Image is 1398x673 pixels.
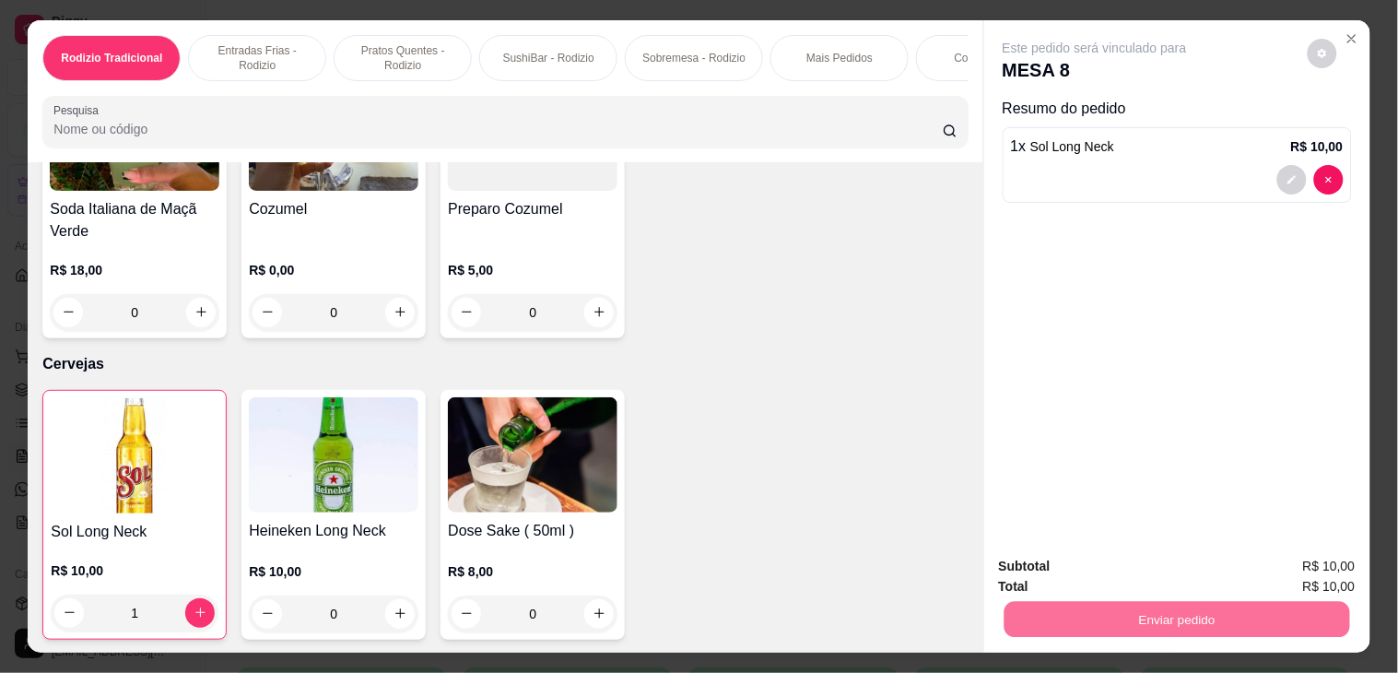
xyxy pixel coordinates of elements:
button: decrease-product-quantity [1308,39,1337,68]
button: increase-product-quantity [584,298,614,327]
h4: Preparo Cozumel [448,198,617,220]
p: 1 x [1011,136,1114,158]
p: Este pedido será vinculado para [1003,39,1187,57]
button: Close [1337,24,1367,53]
h4: Cozumel [249,198,418,220]
p: R$ 0,00 [249,261,418,279]
button: decrease-product-quantity [53,298,83,327]
button: decrease-product-quantity [1277,165,1307,195]
p: R$ 5,00 [448,261,617,279]
span: Sol Long Neck [1030,139,1114,154]
button: Enviar pedido [1004,602,1349,638]
h4: Heineken Long Neck [249,520,418,542]
p: Mais Pedidos [806,51,873,65]
label: Pesquisa [53,102,105,118]
p: Sobremesa - Rodizio [642,51,746,65]
p: Resumo do pedido [1003,98,1352,120]
h4: Dose Sake ( 50ml ) [448,520,617,542]
p: R$ 10,00 [1291,137,1344,156]
img: product-image [51,398,218,514]
img: product-image [249,397,418,513]
p: R$ 18,00 [50,261,219,279]
p: Cervejas [42,353,968,375]
p: R$ 10,00 [249,562,418,581]
h4: Soda Italiana de Maçã Verde [50,198,219,242]
button: decrease-product-quantity [1314,165,1344,195]
button: decrease-product-quantity [452,298,481,327]
p: Entradas Frias - Rodizio [204,43,311,73]
button: increase-product-quantity [186,298,216,327]
p: R$ 8,00 [448,562,617,581]
input: Pesquisa [53,120,943,138]
p: R$ 10,00 [51,561,218,580]
p: MESA 8 [1003,57,1187,83]
h4: Sol Long Neck [51,521,218,543]
p: SushiBar - Rodizio [503,51,594,65]
p: Rodizio Tradicional [61,51,162,65]
img: product-image [448,397,617,513]
p: Combinados [955,51,1016,65]
p: Pratos Quentes - Rodizio [349,43,456,73]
